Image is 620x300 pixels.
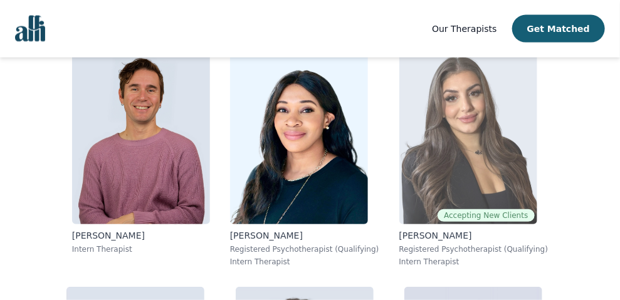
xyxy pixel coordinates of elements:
[15,16,45,42] img: alli logo
[230,44,368,224] img: Liz_Zaranyika
[72,44,210,224] img: Qualia_Reed
[72,229,210,242] p: [PERSON_NAME]
[220,34,389,277] a: Liz_Zaranyika[PERSON_NAME]Registered Psychotherapist (Qualifying)Intern Therapist
[399,244,549,254] p: Registered Psychotherapist (Qualifying)
[230,257,379,267] p: Intern Therapist
[399,257,549,267] p: Intern Therapist
[432,21,497,36] a: Our Therapists
[399,44,537,224] img: Rojean_Tasbihdoust
[389,34,559,277] a: Rojean_TasbihdoustAccepting New Clients[PERSON_NAME]Registered Psychotherapist (Qualifying)Intern...
[230,244,379,254] p: Registered Psychotherapist (Qualifying)
[512,15,605,43] button: Get Matched
[72,244,210,254] p: Intern Therapist
[438,209,534,222] span: Accepting New Clients
[230,229,379,242] p: [PERSON_NAME]
[399,229,549,242] p: [PERSON_NAME]
[62,34,220,277] a: Qualia_Reed[PERSON_NAME]Intern Therapist
[432,24,497,34] span: Our Therapists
